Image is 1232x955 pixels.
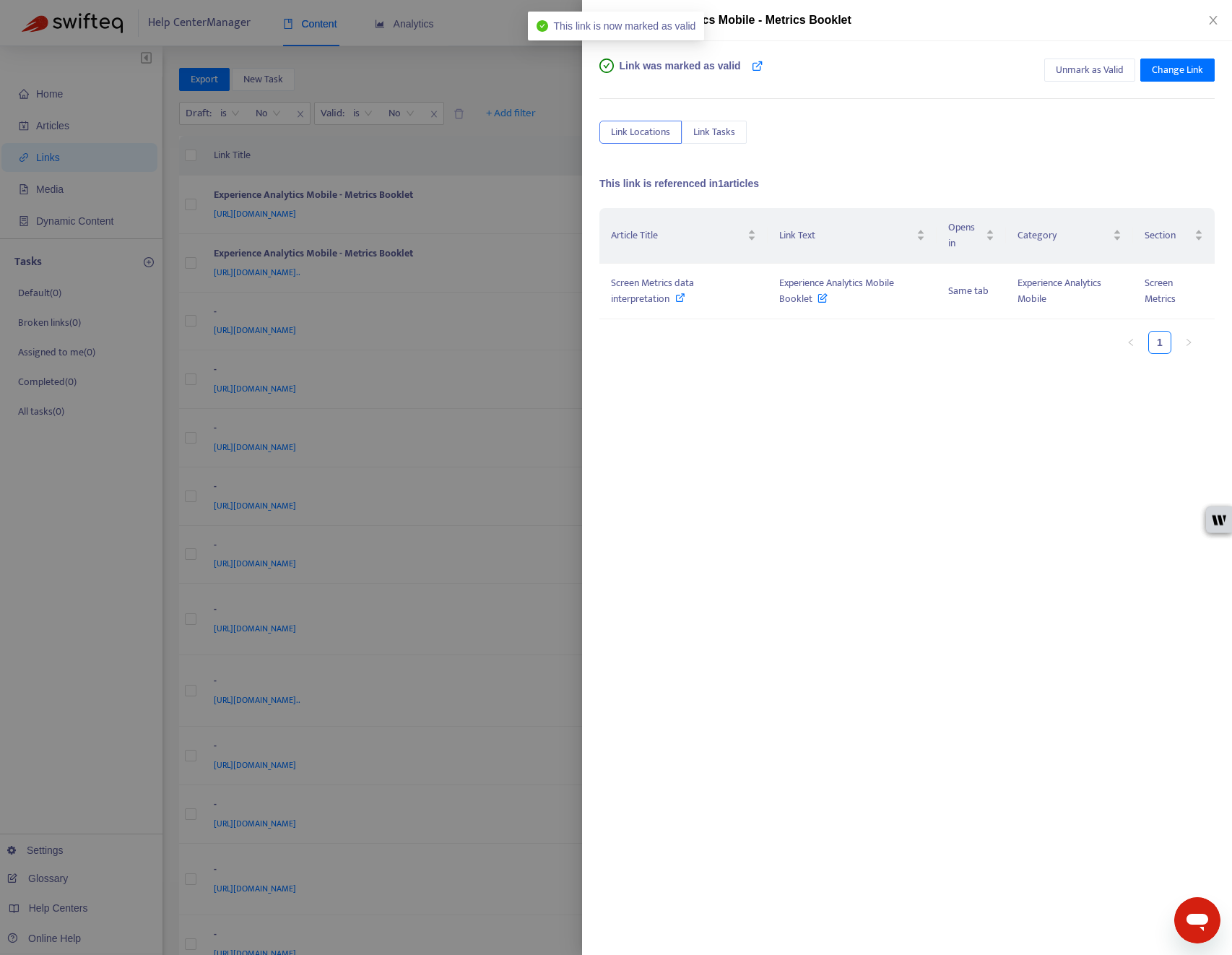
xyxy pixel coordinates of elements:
[779,275,894,307] span: Experience Analytics Mobile Booklet
[779,228,914,243] span: Link Text
[1140,59,1215,82] button: Change Link
[1203,14,1223,27] button: Close
[554,20,696,32] span: This link is now marked as valid
[1148,331,1171,354] li: 1
[1177,331,1200,354] button: right
[1149,332,1171,353] a: 1
[1133,208,1215,264] th: Section
[937,208,1006,264] th: Opens in
[1145,228,1192,243] span: Section
[1177,331,1200,354] li: Next Page
[1018,228,1110,243] span: Category
[537,20,548,32] span: check-circle
[599,178,759,189] span: This link is referenced in 1 articles
[611,124,670,140] span: Link Locations
[599,208,768,264] th: Article Title
[1145,275,1176,307] span: Screen Metrics
[1044,59,1135,82] button: Unmark as Valid
[1006,208,1133,264] th: Category
[1018,275,1101,307] span: Experience Analytics Mobile
[1127,338,1135,347] span: left
[1207,14,1219,26] span: close
[599,121,682,144] button: Link Locations
[1119,331,1142,354] li: Previous Page
[620,59,741,87] span: Link was marked as valid
[599,59,614,73] span: check-circle
[1152,62,1203,78] span: Change Link
[693,124,735,140] span: Link Tasks
[611,275,694,307] span: Screen Metrics data interpretation
[948,220,983,251] span: Opens in
[611,228,745,243] span: Article Title
[1119,331,1142,354] button: left
[1174,897,1220,943] iframe: Button to launch messaging window
[599,14,851,26] span: Experience Analytics Mobile - Metrics Booklet
[682,121,747,144] button: Link Tasks
[1056,62,1124,78] span: Unmark as Valid
[768,208,937,264] th: Link Text
[948,282,989,299] span: Same tab
[1184,338,1193,347] span: right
